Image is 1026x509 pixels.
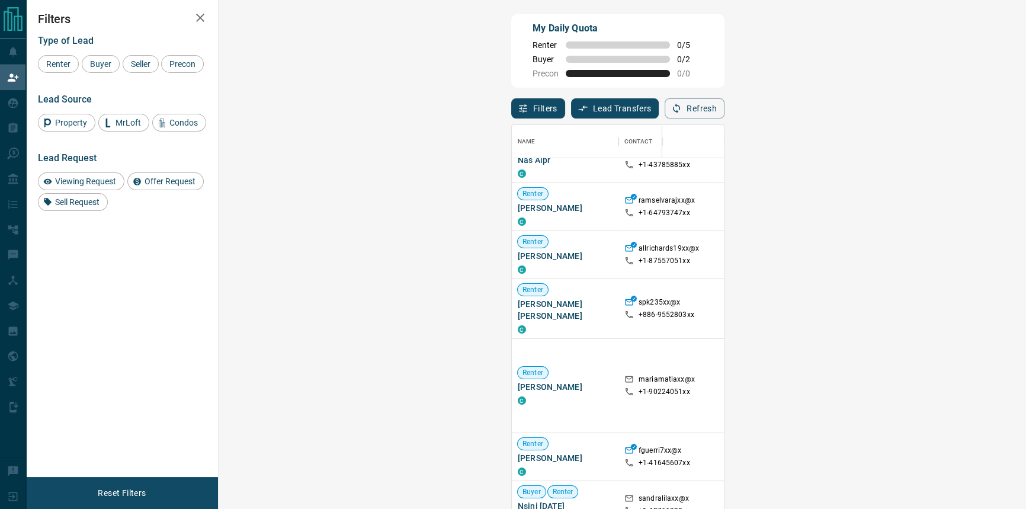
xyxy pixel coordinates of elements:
[518,265,526,274] div: condos.ca
[639,446,682,458] p: fguerri7xx@x
[518,169,526,178] div: condos.ca
[677,40,703,50] span: 0 / 5
[518,202,613,214] span: [PERSON_NAME]
[38,172,124,190] div: Viewing Request
[533,55,559,64] span: Buyer
[639,208,690,218] p: +1- 64793747xx
[51,118,91,127] span: Property
[82,55,120,73] div: Buyer
[38,114,95,132] div: Property
[518,237,548,247] span: Renter
[571,98,659,119] button: Lead Transfers
[639,160,690,170] p: +1- 43785885xx
[518,439,548,449] span: Renter
[518,154,613,166] span: Nas Alpr
[518,298,613,322] span: [PERSON_NAME] [PERSON_NAME]
[624,125,652,158] div: Contact
[533,21,703,36] p: My Daily Quota
[512,125,618,158] div: Name
[38,12,206,26] h2: Filters
[51,197,104,207] span: Sell Request
[639,256,690,266] p: +1- 87557051xx
[518,487,546,497] span: Buyer
[639,374,695,387] p: mariamatiaxx@x
[548,487,578,497] span: Renter
[98,114,149,132] div: MrLoft
[38,193,108,211] div: Sell Request
[161,55,204,73] div: Precon
[511,98,565,119] button: Filters
[677,69,703,78] span: 0 / 0
[677,55,703,64] span: 0 / 2
[38,152,97,164] span: Lead Request
[127,59,155,69] span: Seller
[639,196,695,208] p: ramselvarajxx@x
[518,396,526,405] div: condos.ca
[38,55,79,73] div: Renter
[51,177,120,186] span: Viewing Request
[518,368,548,378] span: Renter
[123,55,159,73] div: Seller
[127,172,204,190] div: Offer Request
[518,217,526,226] div: condos.ca
[518,189,548,199] span: Renter
[639,387,690,397] p: +1- 90224051xx
[639,244,699,256] p: allrichards19xx@x
[518,452,613,464] span: [PERSON_NAME]
[111,118,145,127] span: MrLoft
[533,69,559,78] span: Precon
[152,114,206,132] div: Condos
[86,59,116,69] span: Buyer
[518,468,526,476] div: condos.ca
[518,285,548,295] span: Renter
[518,381,613,393] span: [PERSON_NAME]
[42,59,75,69] span: Renter
[639,458,690,468] p: +1- 41645607xx
[140,177,200,186] span: Offer Request
[665,98,724,119] button: Refresh
[38,35,94,46] span: Type of Lead
[518,325,526,334] div: condos.ca
[533,40,559,50] span: Renter
[38,94,92,105] span: Lead Source
[639,494,689,506] p: sandralilaxx@x
[90,483,153,503] button: Reset Filters
[639,297,680,310] p: spk235xx@x
[518,125,536,158] div: Name
[639,310,694,320] p: +886- 9552803xx
[165,59,200,69] span: Precon
[518,250,613,262] span: [PERSON_NAME]
[165,118,202,127] span: Condos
